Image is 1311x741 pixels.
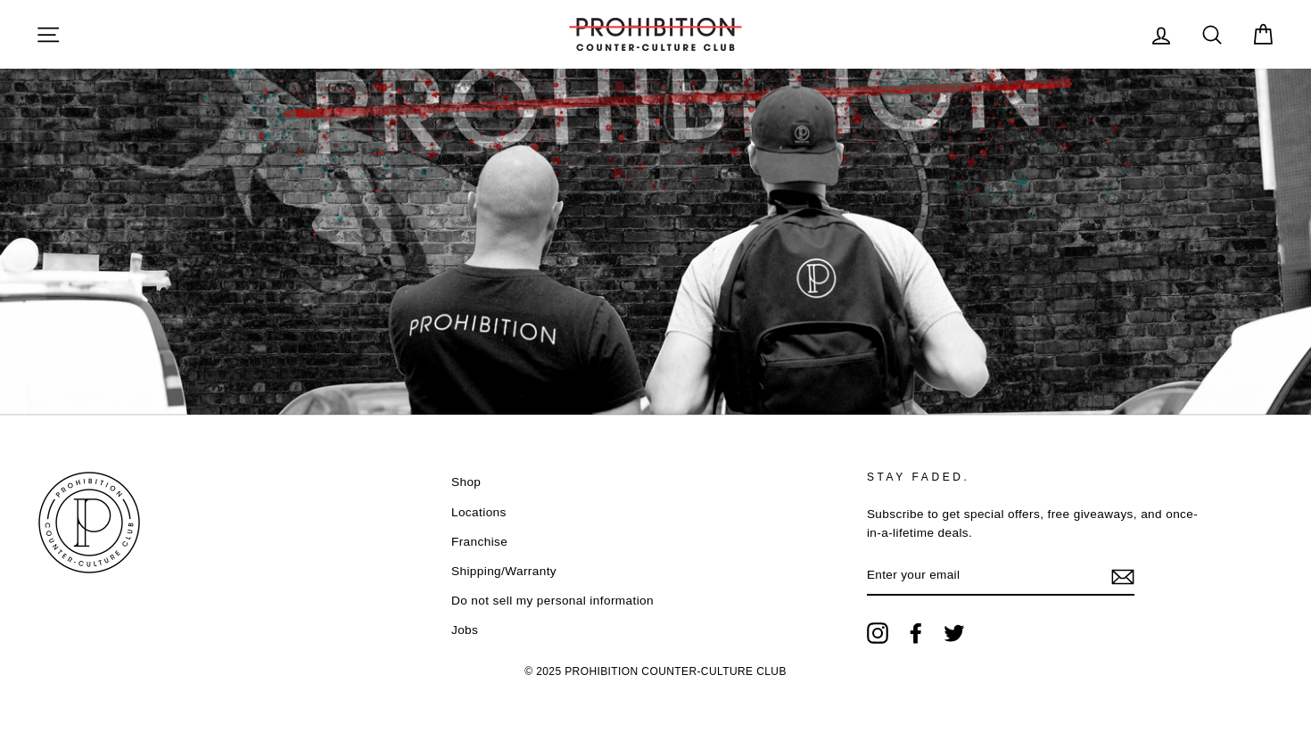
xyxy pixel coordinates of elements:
p: Subscribe to get special offers, free giveaways, and once-in-a-lifetime deals. [867,505,1209,544]
a: Locations [451,499,507,526]
p: STAY FADED. [867,469,1209,486]
p: © 2025 PROHIBITION COUNTER-CULTURE CLUB [36,657,1275,687]
img: PROHIBITION COUNTER-CULTURE CLUB [566,18,745,51]
a: Jobs [451,617,478,644]
img: PROHIBITION COUNTER-CULTURE CLUB [36,469,143,576]
input: Enter your email [867,556,1134,596]
a: Franchise [451,529,507,556]
a: Shop [451,469,481,496]
a: Do not sell my personal information [451,588,654,614]
a: Shipping/Warranty [451,558,557,585]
